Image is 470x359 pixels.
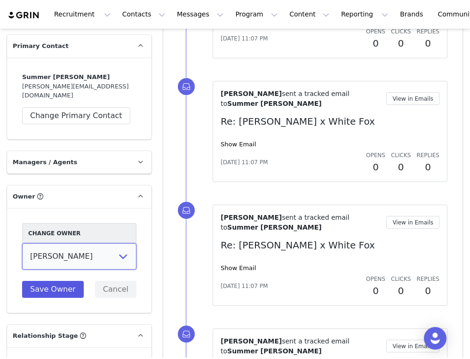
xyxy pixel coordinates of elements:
[416,36,439,50] h2: 0
[416,276,439,282] span: Replies
[284,4,335,25] button: Content
[171,4,229,25] button: Messages
[230,4,283,25] button: Program
[221,264,256,271] a: Show Email
[117,4,171,25] button: Contacts
[221,282,268,290] span: [DATE] 11:07 PM
[22,223,136,243] div: Change Owner
[221,90,350,107] span: sent a tracked email to
[366,36,385,50] h2: 0
[221,141,256,148] a: Show Email
[366,152,385,159] span: Opens
[386,216,439,229] button: View in Emails
[391,284,411,298] h2: 0
[221,337,282,345] span: [PERSON_NAME]
[227,223,322,231] span: Summer [PERSON_NAME]
[366,284,385,298] h2: 0
[221,238,439,252] p: Re: [PERSON_NAME] x White Fox
[416,28,439,35] span: Replies
[391,28,411,35] span: Clicks
[13,158,77,167] span: Managers / Agents
[335,4,394,25] button: Reporting
[221,214,350,231] span: sent a tracked email to
[394,4,431,25] a: Brands
[391,276,411,282] span: Clicks
[391,36,411,50] h2: 0
[386,92,439,105] button: View in Emails
[221,214,282,221] span: [PERSON_NAME]
[366,28,385,35] span: Opens
[8,11,40,20] img: grin logo
[416,152,439,159] span: Replies
[416,284,439,298] h2: 0
[13,41,69,51] span: Primary Contact
[391,152,411,159] span: Clicks
[386,340,439,352] button: View in Emails
[221,337,350,355] span: sent a tracked email to
[95,281,136,298] button: Cancel
[221,34,268,43] span: [DATE] 11:07 PM
[416,160,439,174] h2: 0
[221,114,439,128] p: Re: [PERSON_NAME] x White Fox
[13,331,78,341] span: Relationship Stage
[366,276,385,282] span: Opens
[22,73,110,80] strong: Summer [PERSON_NAME]
[22,281,84,298] button: Save Owner
[22,72,136,124] div: [PERSON_NAME][EMAIL_ADDRESS][DOMAIN_NAME]
[424,327,446,350] div: Open Intercom Messenger
[227,347,322,355] span: Summer [PERSON_NAME]
[227,100,322,107] span: Summer [PERSON_NAME]
[391,160,411,174] h2: 0
[48,4,116,25] button: Recruitment
[221,90,282,97] span: [PERSON_NAME]
[22,107,130,124] button: Change Primary Contact
[221,158,268,167] span: [DATE] 11:07 PM
[13,192,35,201] span: Owner
[366,160,385,174] h2: 0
